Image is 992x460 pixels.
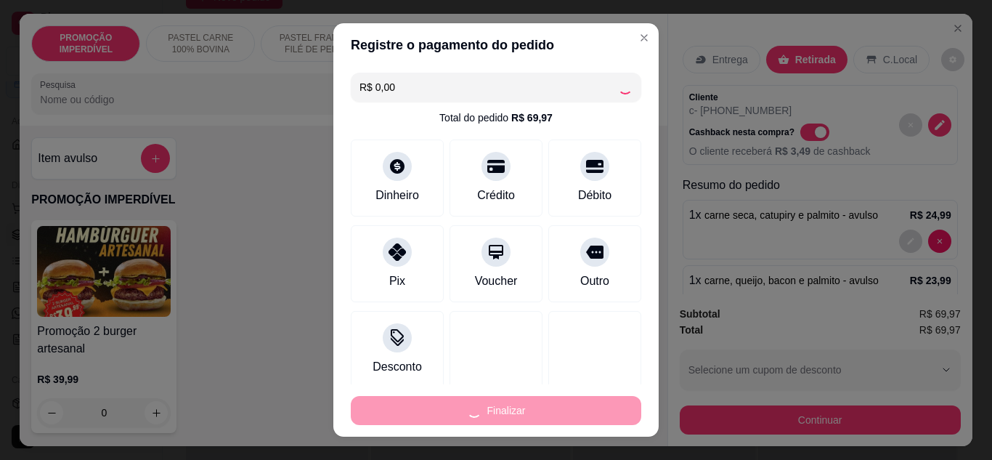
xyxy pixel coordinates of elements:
header: Registre o pagamento do pedido [333,23,659,67]
input: Ex.: hambúrguer de cordeiro [359,73,618,102]
div: Crédito [477,187,515,204]
div: Dinheiro [375,187,419,204]
div: Loading [618,80,633,94]
div: Total do pedido [439,110,553,125]
div: Débito [578,187,611,204]
div: Desconto [373,358,422,376]
div: Outro [580,273,609,290]
div: Voucher [475,273,518,290]
div: Pix [389,273,405,290]
div: R$ 69,97 [511,110,553,125]
button: Close [633,26,656,49]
